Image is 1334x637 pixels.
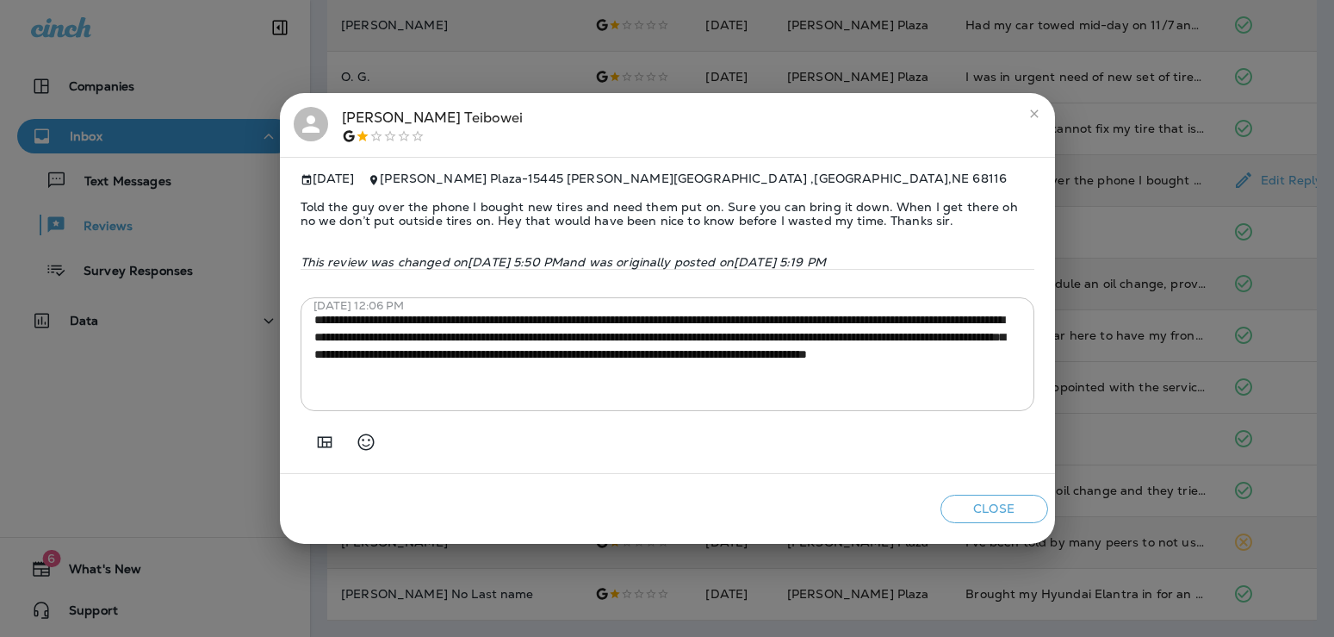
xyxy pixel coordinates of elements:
span: Told the guy over the phone I bought new tires and need them put on. Sure you can bring it down. ... [301,186,1034,241]
button: Close [940,495,1048,523]
button: Add in a premade template [307,425,342,459]
span: [PERSON_NAME] Plaza - 15445 [PERSON_NAME][GEOGRAPHIC_DATA] , [GEOGRAPHIC_DATA] , NE 68116 [380,171,1007,186]
button: close [1021,100,1048,128]
div: [PERSON_NAME] Teibowei [342,107,524,143]
p: This review was changed on [DATE] 5:50 PM [301,255,1034,269]
button: Select an emoji [349,425,383,459]
span: [DATE] [301,172,355,186]
span: and was originally posted on [DATE] 5:19 PM [562,254,826,270]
